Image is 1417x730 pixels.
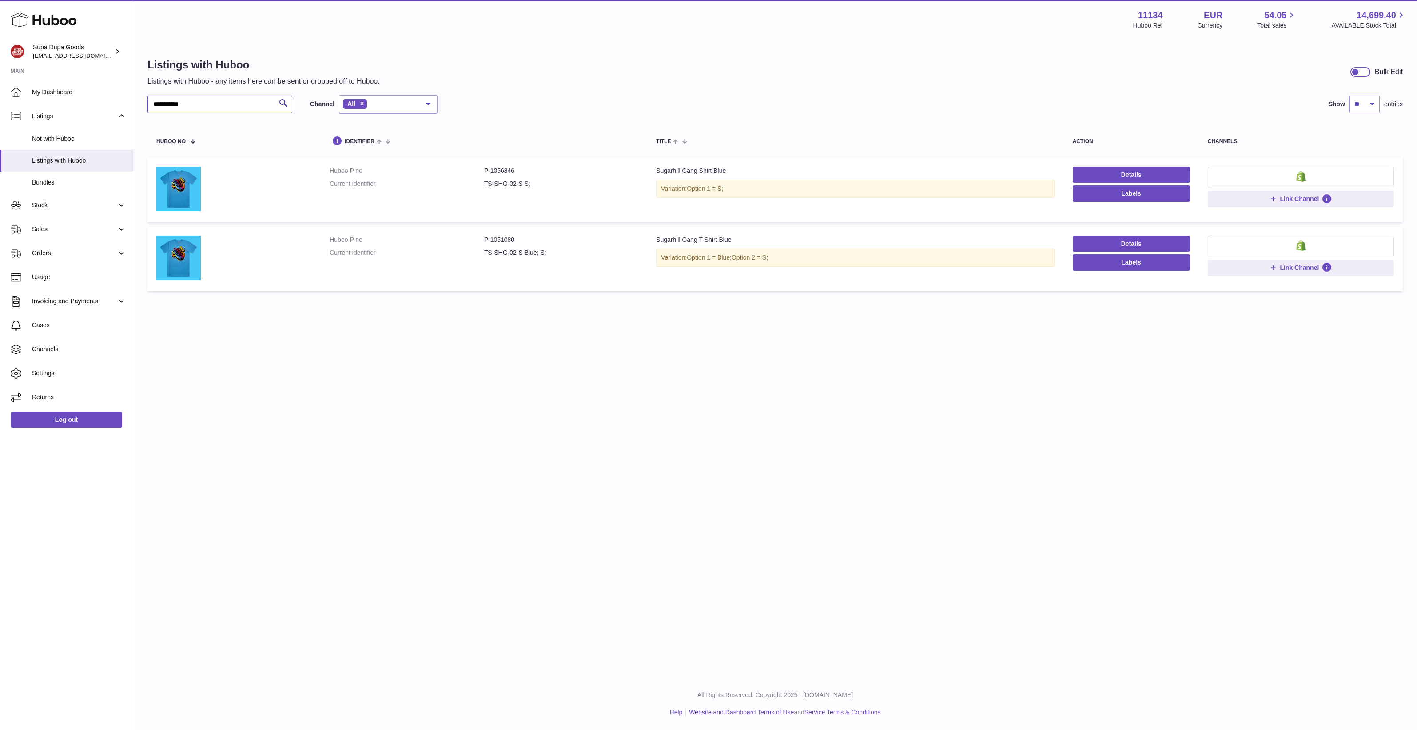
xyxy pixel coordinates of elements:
span: Usage [32,273,126,281]
dd: P-1056846 [484,167,638,175]
span: Sales [32,225,117,233]
dt: Current identifier [330,180,484,188]
span: Option 1 = S; [687,185,723,192]
img: shopify-small.png [1296,240,1306,251]
div: Supa Dupa Goods [33,43,113,60]
div: Variation: [656,180,1055,198]
img: shopify-small.png [1296,171,1306,182]
button: Labels [1073,185,1190,201]
div: Variation: [656,249,1055,267]
span: All [347,100,355,107]
span: identifier [345,139,374,144]
span: My Dashboard [32,88,126,96]
span: Link Channel [1280,264,1319,272]
a: Log out [11,412,122,428]
img: internalAdmin-11134@internal.huboo.com [11,45,24,58]
span: Bundles [32,178,126,187]
a: Service Terms & Conditions [804,709,881,716]
button: Link Channel [1208,260,1394,276]
span: Listings [32,112,117,120]
img: Sugarhill Gang Shirt Blue [156,167,201,211]
p: Listings with Huboo - any items here can be sent or dropped off to Huboo. [147,76,380,86]
a: 14,699.40 AVAILABLE Stock Total [1331,9,1406,30]
span: entries [1384,100,1403,108]
dt: Current identifier [330,249,484,257]
h1: Listings with Huboo [147,58,380,72]
span: [EMAIL_ADDRESS][DOMAIN_NAME] [33,52,131,59]
span: Channels [32,345,126,353]
span: Total sales [1257,21,1297,30]
div: Bulk Edit [1375,67,1403,77]
span: 54.05 [1264,9,1286,21]
span: Option 2 = S; [732,254,768,261]
a: Website and Dashboard Terms of Use [689,709,794,716]
button: Link Channel [1208,191,1394,207]
dt: Huboo P no [330,236,484,244]
dt: Huboo P no [330,167,484,175]
span: title [656,139,671,144]
span: Settings [32,369,126,377]
span: Link Channel [1280,195,1319,203]
span: Invoicing and Payments [32,297,117,305]
span: Orders [32,249,117,257]
img: Sugarhill Gang T-Shirt Blue [156,236,201,280]
button: Labels [1073,254,1190,270]
a: Details [1073,236,1190,252]
span: Returns [32,393,126,401]
label: Channel [310,100,334,108]
div: channels [1208,139,1394,144]
p: All Rights Reserved. Copyright 2025 - [DOMAIN_NAME] [140,691,1410,699]
dd: TS-SHG-02-S S; [484,180,638,188]
span: Stock [32,201,117,209]
a: Details [1073,167,1190,183]
span: Cases [32,321,126,329]
strong: 11134 [1138,9,1163,21]
span: Huboo no [156,139,186,144]
span: 14,699.40 [1357,9,1396,21]
div: Sugarhill Gang Shirt Blue [656,167,1055,175]
dd: TS-SHG-02-S Blue; S; [484,249,638,257]
div: Currency [1198,21,1223,30]
span: AVAILABLE Stock Total [1331,21,1406,30]
strong: EUR [1204,9,1222,21]
li: and [686,708,880,717]
span: Option 1 = Blue; [687,254,732,261]
a: 54.05 Total sales [1257,9,1297,30]
div: Huboo Ref [1133,21,1163,30]
div: Sugarhill Gang T-Shirt Blue [656,236,1055,244]
label: Show [1329,100,1345,108]
a: Help [670,709,683,716]
span: Listings with Huboo [32,156,126,165]
div: action [1073,139,1190,144]
dd: P-1051080 [484,236,638,244]
span: Not with Huboo [32,135,126,143]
